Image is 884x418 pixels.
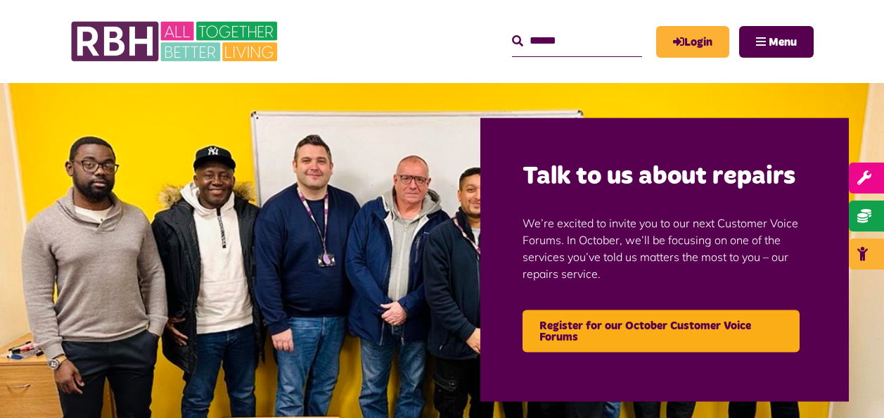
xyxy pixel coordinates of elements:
a: Register for our October Customer Voice Forums [523,310,800,352]
h2: Talk to us about repairs [523,160,807,194]
img: RBH [70,14,281,69]
p: We’re excited to invite you to our next Customer Voice Forums. In October, we’ll be focusing on o... [523,193,807,303]
a: MyRBH [656,26,729,58]
span: Menu [769,37,797,48]
button: Navigation [739,26,814,58]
